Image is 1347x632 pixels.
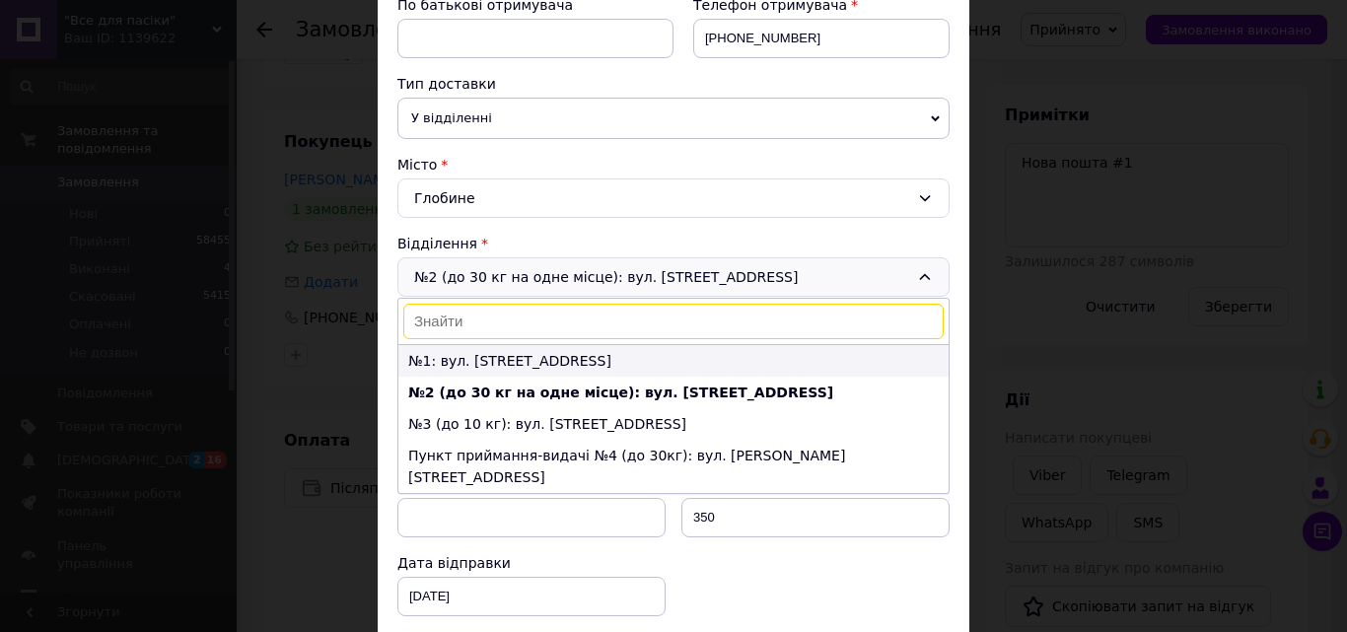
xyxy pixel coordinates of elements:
[397,257,950,297] div: №2 (до 30 кг на одне місце): вул. [STREET_ADDRESS]
[397,178,950,218] div: Глобине
[693,19,950,58] input: +380
[398,408,949,440] li: №3 (до 10 кг): вул. [STREET_ADDRESS]
[397,234,950,253] div: Відділення
[403,304,944,339] input: Знайти
[398,345,949,377] li: №1: вул. [STREET_ADDRESS]
[397,155,950,175] div: Місто
[397,98,950,139] span: У відділенні
[408,385,833,400] b: №2 (до 30 кг на одне місце): вул. [STREET_ADDRESS]
[397,76,496,92] span: Тип доставки
[397,553,666,573] div: Дата відправки
[398,440,949,493] li: Пункт приймання-видачі №4 (до 30кг): вул. [PERSON_NAME][STREET_ADDRESS]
